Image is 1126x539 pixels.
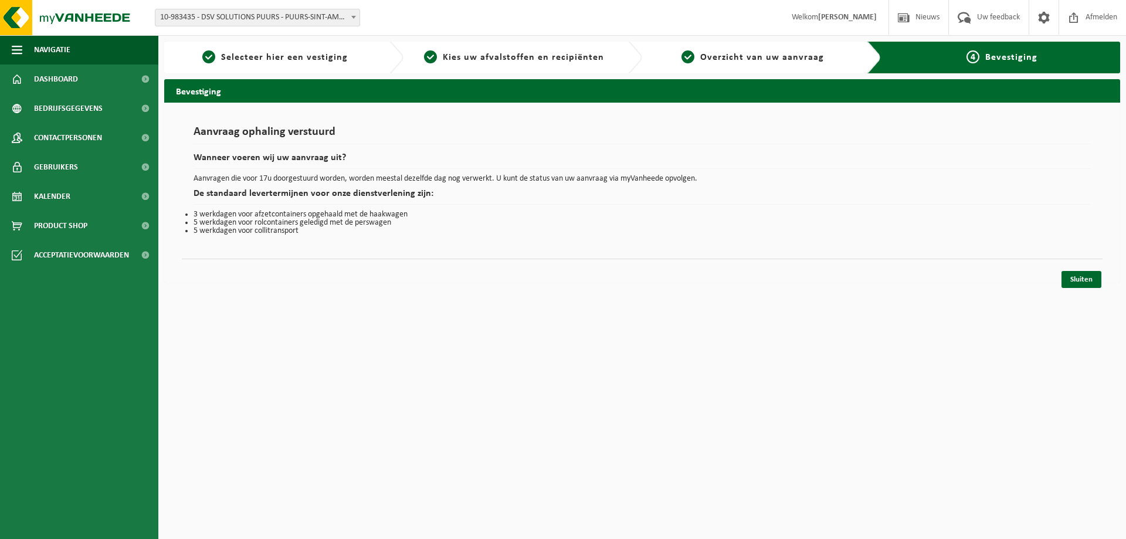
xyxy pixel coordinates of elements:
[34,123,102,152] span: Contactpersonen
[194,219,1091,227] li: 5 werkdagen voor rolcontainers geledigd met de perswagen
[34,35,70,65] span: Navigatie
[1061,271,1101,288] a: Sluiten
[164,79,1120,102] h2: Bevestiging
[221,53,348,62] span: Selecteer hier een vestiging
[194,153,1091,169] h2: Wanneer voeren wij uw aanvraag uit?
[194,189,1091,205] h2: De standaard levertermijnen voor onze dienstverlening zijn:
[34,152,78,182] span: Gebruikers
[194,126,1091,144] h1: Aanvraag ophaling verstuurd
[700,53,824,62] span: Overzicht van uw aanvraag
[34,182,70,211] span: Kalender
[966,50,979,63] span: 4
[409,50,619,65] a: 2Kies uw afvalstoffen en recipiënten
[443,53,604,62] span: Kies uw afvalstoffen en recipiënten
[194,227,1091,235] li: 5 werkdagen voor collitransport
[34,94,103,123] span: Bedrijfsgegevens
[648,50,858,65] a: 3Overzicht van uw aanvraag
[424,50,437,63] span: 2
[34,65,78,94] span: Dashboard
[202,50,215,63] span: 1
[985,53,1037,62] span: Bevestiging
[170,50,380,65] a: 1Selecteer hier een vestiging
[818,13,877,22] strong: [PERSON_NAME]
[681,50,694,63] span: 3
[34,240,129,270] span: Acceptatievoorwaarden
[155,9,359,26] span: 10-983435 - DSV SOLUTIONS PUURS - PUURS-SINT-AMANDS
[194,211,1091,219] li: 3 werkdagen voor afzetcontainers opgehaald met de haakwagen
[34,211,87,240] span: Product Shop
[194,175,1091,183] p: Aanvragen die voor 17u doorgestuurd worden, worden meestal dezelfde dag nog verwerkt. U kunt de s...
